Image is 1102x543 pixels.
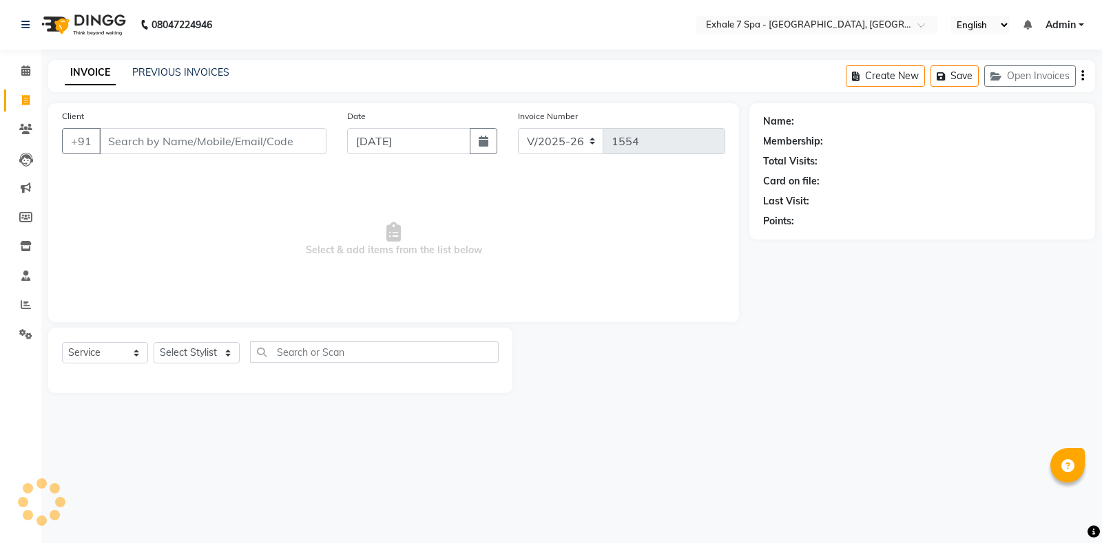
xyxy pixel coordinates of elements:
[846,65,925,87] button: Create New
[1046,18,1076,32] span: Admin
[763,114,794,129] div: Name:
[65,61,116,85] a: INVOICE
[518,110,578,123] label: Invoice Number
[347,110,366,123] label: Date
[99,128,326,154] input: Search by Name/Mobile/Email/Code
[763,174,820,189] div: Card on file:
[62,110,84,123] label: Client
[931,65,979,87] button: Save
[763,194,809,209] div: Last Visit:
[763,214,794,228] div: Points:
[250,341,499,363] input: Search or Scan
[62,171,725,308] span: Select & add items from the list below
[763,134,823,149] div: Membership:
[984,65,1076,87] button: Open Invoices
[132,66,229,78] a: PREVIOUS INVOICES
[152,6,212,44] b: 08047224946
[763,154,818,169] div: Total Visits:
[62,128,101,154] button: +91
[35,6,129,44] img: logo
